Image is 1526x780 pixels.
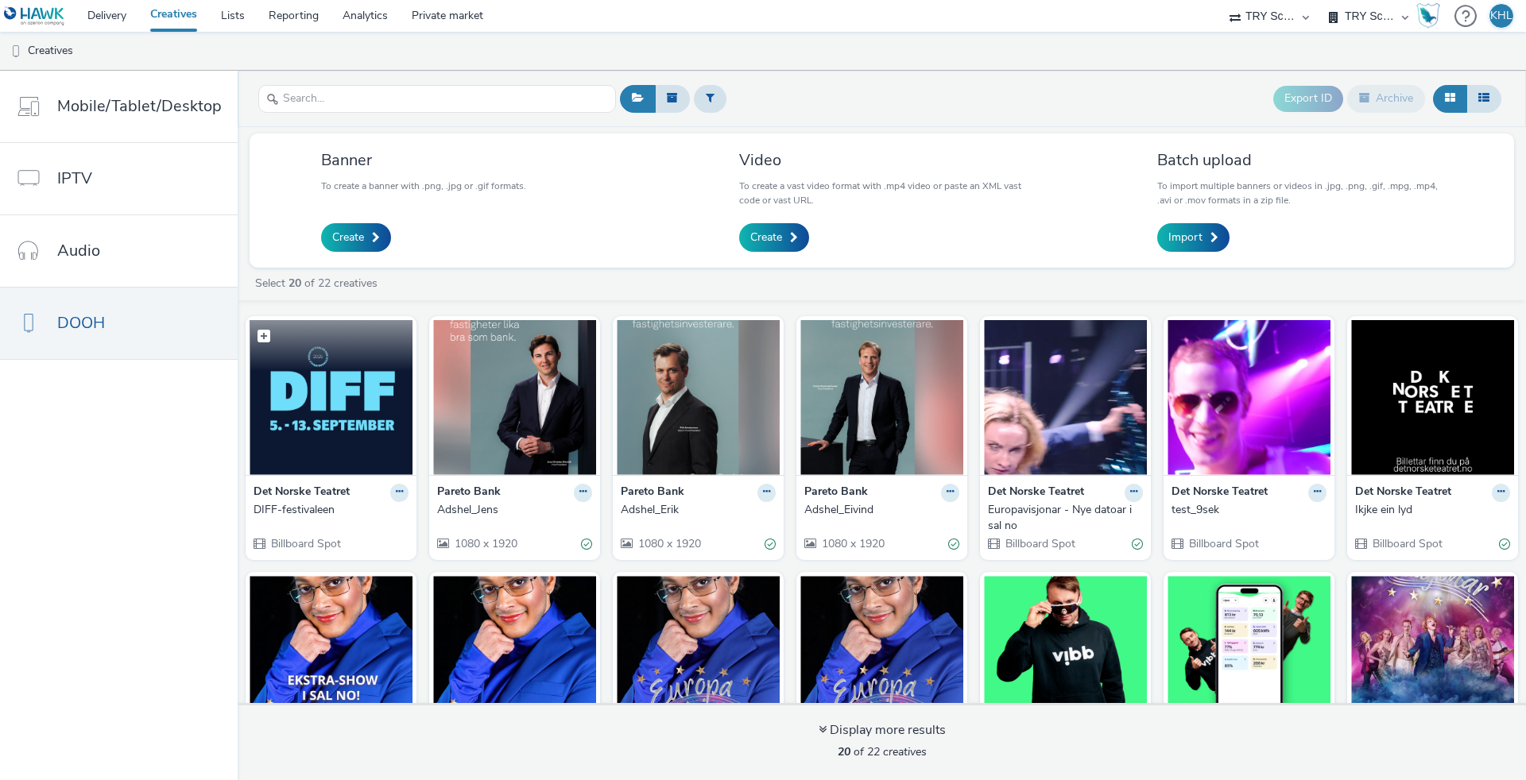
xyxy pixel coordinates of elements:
a: DIFF-festivaleen [254,502,409,518]
img: Europavisjonar - ny fra 18. mars visual [250,576,412,731]
div: Adshel_Erik [621,502,769,518]
img: Europavisjonar-terning visual [433,576,596,731]
p: To create a banner with .png, .jpg or .gif formats. [321,179,526,193]
img: undefined Logo [4,6,65,26]
img: dooh [8,44,24,60]
div: Europavisjonar - Nye datoar i sal no [988,502,1137,535]
div: Valid [948,535,959,552]
img: Europavisjonar - Nye datoar i sal no visual [984,320,1147,475]
button: Archive [1347,85,1425,112]
a: Europavisjonar - Nye datoar i sal no [988,502,1143,535]
h3: Video [739,149,1024,171]
img: Europavisjonar_motion.mp4 visual [1351,576,1514,731]
span: Audio [57,239,100,262]
div: Adshel_Jens [437,502,586,518]
div: Valid [1499,535,1510,552]
strong: Det Norske Teatret [988,484,1084,502]
a: Ikjke ein lyd [1355,502,1510,518]
img: Adshel_Erik visual [617,320,780,475]
h3: Banner [321,149,526,171]
a: Import [1157,223,1230,252]
span: Import [1168,230,1203,245]
input: Search... [258,85,616,113]
a: Create [321,223,391,252]
img: Adshel_Eivind visual [800,320,963,475]
a: Create [739,223,809,252]
span: Billboard Spot [1371,536,1443,551]
span: Billboard Spot [1004,536,1075,551]
a: Hawk Academy [1416,3,1447,29]
strong: Det Norske Teatret [254,484,350,502]
h3: Batch upload [1157,149,1443,171]
img: Europavisjonar_motion_ny visual [617,576,780,731]
img: IKKE BRUK visual [800,576,963,731]
img: Vibb-1 visual [1168,576,1330,731]
span: Mobile/Tablet/Desktop [57,95,222,118]
span: 1080 x 1920 [637,536,701,551]
span: Billboard Spot [1187,536,1259,551]
button: Table [1466,85,1501,112]
strong: Det Norske Teatret [1172,484,1268,502]
button: Grid [1433,85,1467,112]
img: Vibb-2 visual [984,576,1147,731]
span: 1080 x 1920 [453,536,517,551]
div: Adshel_Eivind [804,502,953,518]
span: of 22 creatives [838,744,927,759]
div: Valid [581,535,592,552]
strong: Pareto Bank [621,484,684,502]
div: KHL [1490,4,1512,28]
div: test_9sek [1172,502,1320,518]
img: Hawk Academy [1416,3,1440,29]
strong: 20 [289,276,301,291]
span: DOOH [57,311,105,334]
div: Valid [765,535,776,552]
img: DIFF-festivaleen visual [250,320,412,475]
p: To create a vast video format with .mp4 video or paste an XML vast code or vast URL. [739,179,1024,207]
span: Create [750,230,782,245]
a: Adshel_Eivind [804,502,959,518]
div: DIFF-festivaleen [254,502,402,518]
p: To import multiple banners or videos in .jpg, .png, .gif, .mpg, .mp4, .avi or .mov formats in a z... [1157,179,1443,207]
div: Display more results [819,721,946,739]
strong: Pareto Bank [437,484,501,502]
img: test_9sek visual [1168,320,1330,475]
img: Ikjke ein lyd visual [1351,320,1514,475]
div: Ikjke ein lyd [1355,502,1504,518]
strong: Det Norske Teatret [1355,484,1451,502]
a: Adshel_Erik [621,502,776,518]
a: Select of 22 creatives [254,276,384,291]
button: Export ID [1273,86,1343,111]
span: IPTV [57,167,92,190]
a: test_9sek [1172,502,1327,518]
a: Adshel_Jens [437,502,592,518]
strong: Pareto Bank [804,484,868,502]
span: 1080 x 1920 [820,536,885,551]
div: Valid [1132,535,1143,552]
img: Adshel_Jens visual [433,320,596,475]
span: Create [332,230,364,245]
span: Billboard Spot [269,536,341,551]
strong: 20 [838,744,850,759]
